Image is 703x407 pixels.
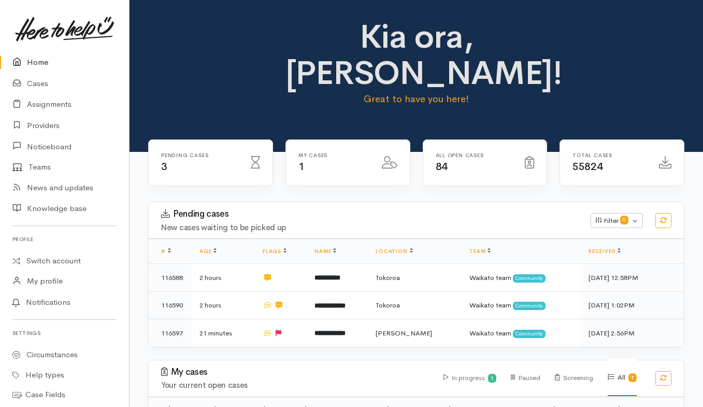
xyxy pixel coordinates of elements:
[12,232,117,246] h6: Profile
[161,248,171,255] a: #
[608,359,637,396] div: All
[191,291,254,319] td: 2 hours
[513,274,546,283] span: Community
[376,273,400,282] span: Tokoroa
[376,329,432,338] span: [PERSON_NAME]
[263,248,286,255] a: Flags
[572,160,602,173] span: 55824
[161,367,431,377] h3: My cases
[149,319,191,347] td: 116597
[620,216,628,224] span: 0
[443,359,497,396] div: In progress
[376,301,400,310] span: Tokoroa
[513,330,546,338] span: Community
[580,291,684,319] td: [DATE] 1:02PM
[580,264,684,292] td: [DATE] 12:58PM
[461,291,580,319] td: Waikato team
[298,160,305,173] span: 1
[511,359,540,396] div: Paused
[461,264,580,292] td: Waikato team
[461,319,580,347] td: Waikato team
[491,375,494,382] b: 1
[436,152,513,158] h6: All Open cases
[161,160,167,173] span: 3
[191,264,254,292] td: 2 hours
[149,264,191,292] td: 116588
[12,326,117,340] h6: Settings
[589,248,621,255] a: Received
[580,319,684,347] td: [DATE] 2:56PM
[161,152,238,158] h6: Pending cases
[285,92,548,106] p: Great to have you here!
[572,152,647,158] h6: Total cases
[298,152,369,158] h6: My cases
[469,248,491,255] a: Team
[314,248,336,255] a: Name
[149,291,191,319] td: 116590
[376,248,412,255] a: Location
[436,160,448,173] span: 84
[513,302,546,310] span: Community
[591,213,643,229] button: Filter0
[555,359,593,396] div: Screening
[161,209,578,219] h3: Pending cases
[285,19,548,92] h1: Kia ora, [PERSON_NAME]!
[191,319,254,347] td: 21 minutes
[161,223,578,232] h4: New cases waiting to be picked up
[161,381,431,390] h4: Your current open cases
[631,374,634,381] b: 1
[199,248,217,255] a: Age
